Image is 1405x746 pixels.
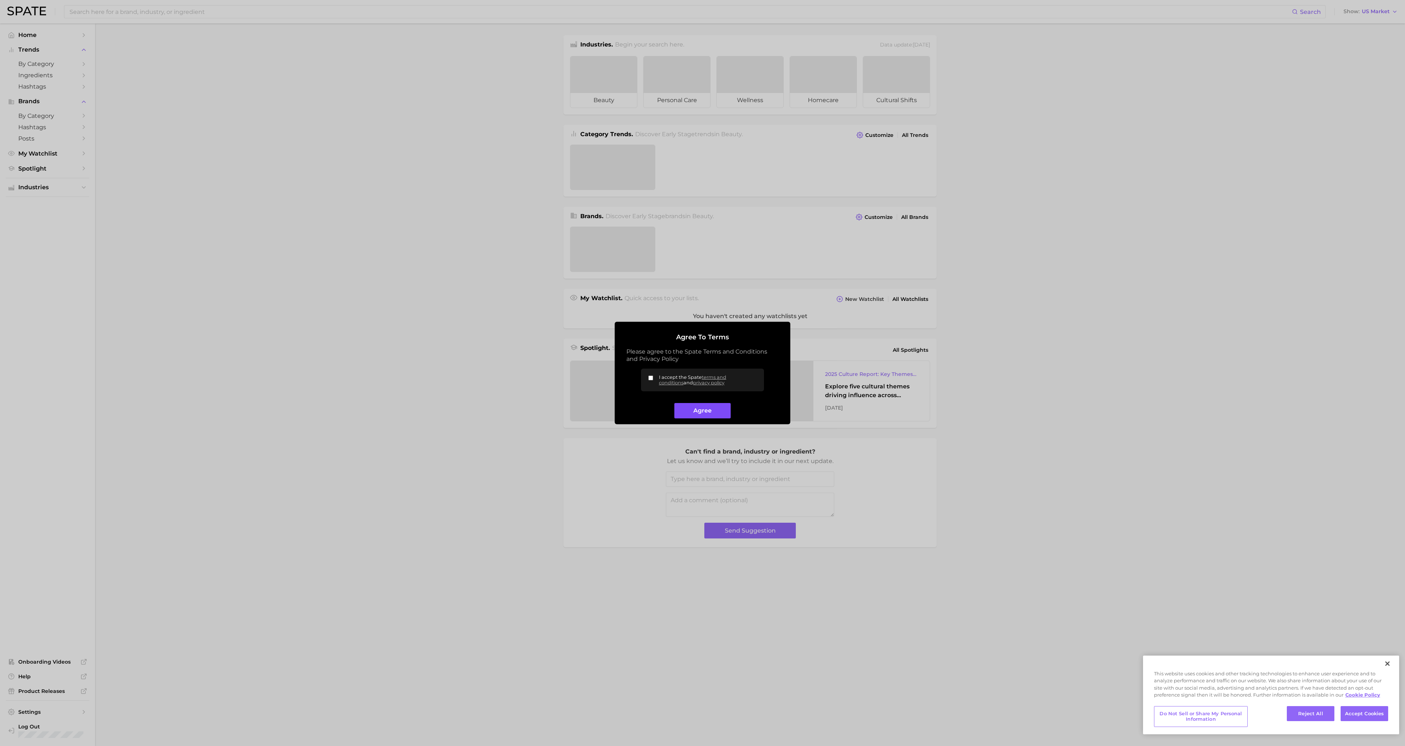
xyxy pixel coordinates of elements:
input: I accept the Spateterms and conditionsandprivacy policy [648,376,653,380]
a: More information about your privacy, opens in a new tab [1345,692,1380,698]
span: I accept the Spate and [659,374,758,385]
h2: Agree to Terms [626,333,779,342]
p: Please agree to the Spate Terms and Conditions and Privacy Policy [626,348,779,363]
div: This website uses cookies and other tracking technologies to enhance user experience and to analy... [1143,670,1399,702]
div: Cookie banner [1143,656,1399,734]
a: terms and conditions [659,374,726,385]
button: Agree [674,403,730,419]
button: Close [1379,656,1395,672]
button: Accept Cookies [1341,706,1388,721]
button: Do Not Sell or Share My Personal Information, Opens the preference center dialog [1154,706,1248,727]
a: privacy policy [693,380,724,385]
div: Privacy [1143,656,1399,734]
button: Reject All [1287,706,1334,721]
